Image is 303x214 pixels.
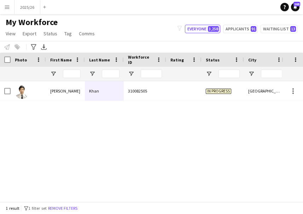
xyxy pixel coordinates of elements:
span: 1 filter set [28,206,47,211]
input: Last Name Filter Input [102,70,120,78]
span: 3,258 [208,26,219,32]
span: 91 [251,26,256,32]
div: [GEOGRAPHIC_DATA] [244,81,286,101]
input: Status Filter Input [218,70,240,78]
span: City [248,57,256,63]
a: Export [20,29,39,38]
button: Applicants91 [223,25,258,33]
span: First Name [50,57,72,63]
span: Status [206,57,220,63]
span: Export [23,30,36,37]
button: Open Filter Menu [128,71,134,77]
a: 165 [291,3,299,11]
div: Khan [85,81,124,101]
span: My Workforce [6,17,58,28]
span: 165 [293,2,300,6]
a: Comms [76,29,98,38]
button: Open Filter Menu [50,71,57,77]
app-action-btn: Advanced filters [29,43,38,51]
span: View [6,30,16,37]
input: First Name Filter Input [63,70,81,78]
span: Comms [79,30,95,37]
button: Everyone3,258 [185,25,220,33]
app-action-btn: Export XLSX [40,43,48,51]
span: Workforce ID [128,54,153,65]
a: Tag [62,29,75,38]
div: [PERSON_NAME] [46,81,85,101]
span: 13 [290,26,296,32]
button: Remove filters [47,204,79,212]
button: 2025/26 [14,0,40,14]
span: Photo [15,57,27,63]
div: 310082505 [124,81,166,101]
button: Open Filter Menu [89,71,95,77]
button: Open Filter Menu [248,71,255,77]
img: Abdul Rafay Khan [15,85,29,99]
button: Open Filter Menu [206,71,212,77]
span: In progress [206,89,231,94]
input: City Filter Input [261,70,282,78]
span: Last Name [89,57,110,63]
a: Status [41,29,60,38]
span: Tag [64,30,72,37]
button: Waiting list13 [261,25,297,33]
span: Rating [170,57,184,63]
input: Workforce ID Filter Input [141,70,162,78]
a: View [3,29,18,38]
span: Status [43,30,57,37]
